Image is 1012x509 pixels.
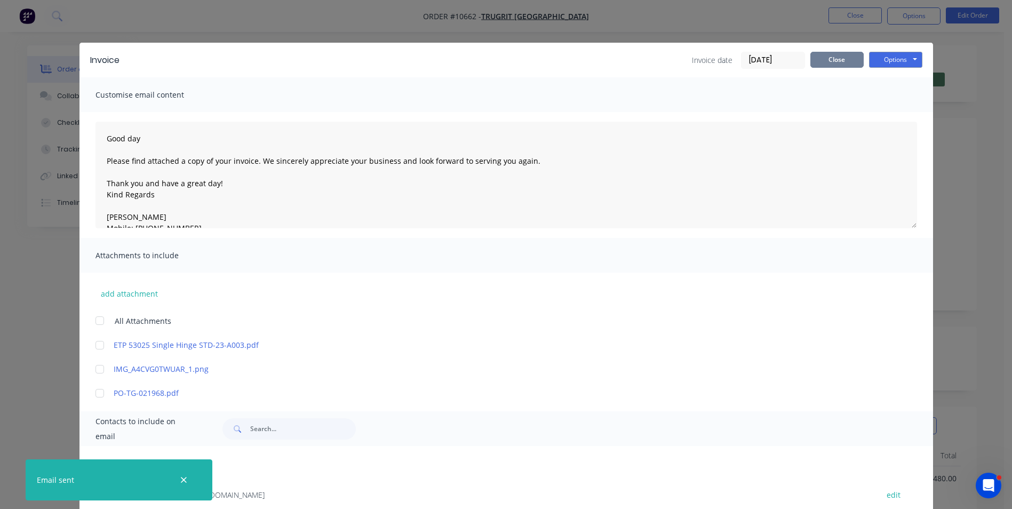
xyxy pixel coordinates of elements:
span: Attachments to include [95,248,213,263]
span: Customise email content [95,88,213,102]
button: add attachment [95,285,163,301]
span: Invoice date [692,54,732,66]
button: Close [810,52,864,68]
a: PO-TG-021968.pdf [114,387,867,399]
textarea: Good day Please find attached a copy of your invoice. We sincerely appreciate your business and l... [95,122,917,228]
span: All Attachments [115,315,171,327]
a: ETP 53025 Single Hinge STD-23-A003.pdf [114,339,867,351]
input: Search... [250,418,356,440]
div: Invoice [90,54,119,67]
span: Contacts to include on email [95,414,196,444]
iframe: Intercom live chat [976,473,1001,498]
div: Email sent [37,474,74,486]
a: IMG_A4CVG0TWUAR_1.png [114,363,867,375]
button: edit [880,488,907,502]
button: Options [869,52,922,68]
